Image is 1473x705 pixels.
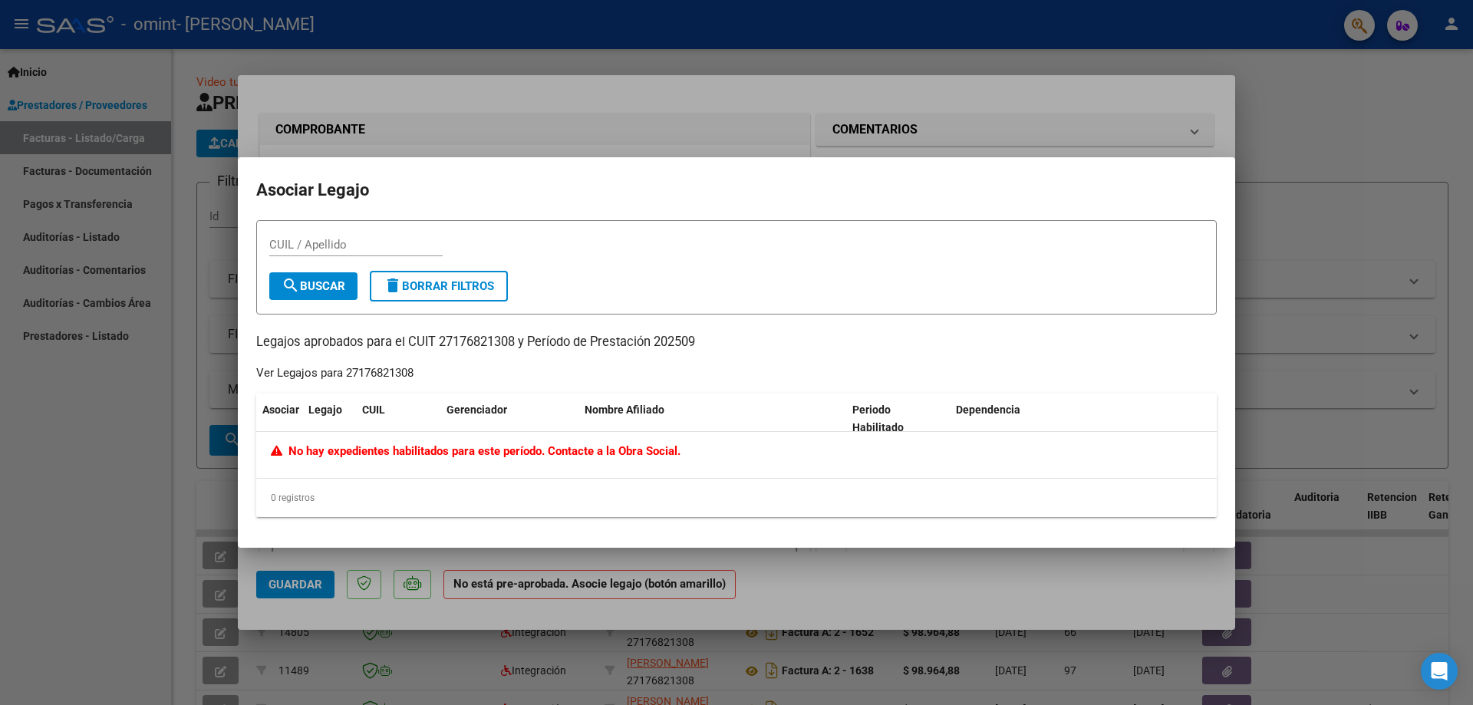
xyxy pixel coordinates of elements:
[262,404,299,416] span: Asociar
[950,394,1218,444] datatable-header-cell: Dependencia
[384,276,402,295] mat-icon: delete
[362,404,385,416] span: CUIL
[585,404,664,416] span: Nombre Afiliado
[282,276,300,295] mat-icon: search
[384,279,494,293] span: Borrar Filtros
[256,333,1217,352] p: Legajos aprobados para el CUIT 27176821308 y Período de Prestación 202509
[271,444,680,458] span: No hay expedientes habilitados para este período. Contacte a la Obra Social.
[256,364,414,382] div: Ver Legajos para 27176821308
[447,404,507,416] span: Gerenciador
[282,279,345,293] span: Buscar
[852,404,904,433] span: Periodo Habilitado
[356,394,440,444] datatable-header-cell: CUIL
[256,394,302,444] datatable-header-cell: Asociar
[269,272,358,300] button: Buscar
[956,404,1020,416] span: Dependencia
[256,479,1217,517] div: 0 registros
[440,394,578,444] datatable-header-cell: Gerenciador
[578,394,846,444] datatable-header-cell: Nombre Afiliado
[370,271,508,301] button: Borrar Filtros
[1421,653,1458,690] div: Open Intercom Messenger
[846,394,950,444] datatable-header-cell: Periodo Habilitado
[308,404,342,416] span: Legajo
[256,176,1217,205] h2: Asociar Legajo
[302,394,356,444] datatable-header-cell: Legajo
